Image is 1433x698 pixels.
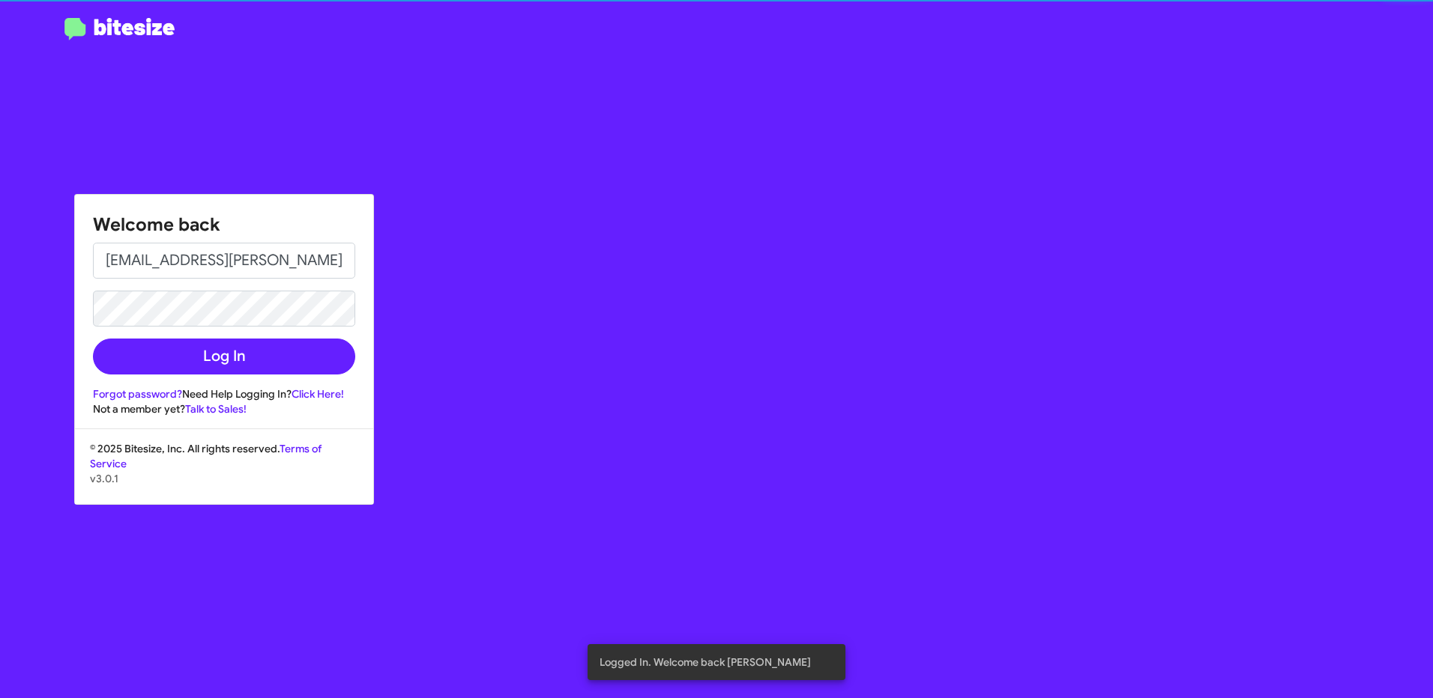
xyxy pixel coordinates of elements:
span: Logged In. Welcome back [PERSON_NAME] [600,655,811,670]
div: © 2025 Bitesize, Inc. All rights reserved. [75,441,373,504]
input: Email address [93,243,355,279]
a: Click Here! [292,387,344,401]
p: v3.0.1 [90,471,358,486]
a: Talk to Sales! [185,402,247,416]
a: Terms of Service [90,442,322,470]
a: Forgot password? [93,387,182,401]
h1: Welcome back [93,213,355,237]
div: Not a member yet? [93,401,355,416]
button: Log In [93,339,355,374]
div: Need Help Logging In? [93,386,355,401]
